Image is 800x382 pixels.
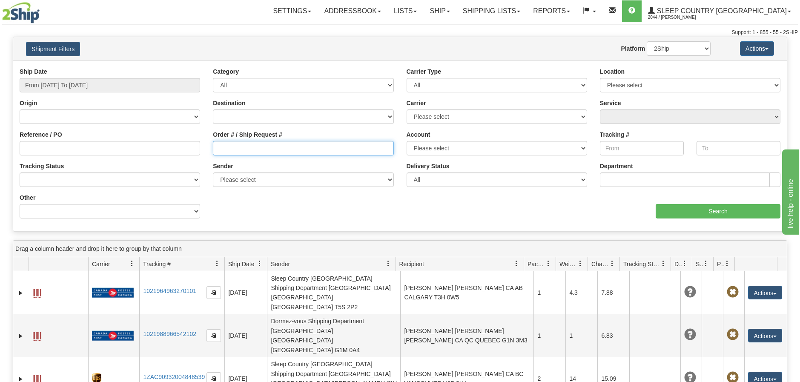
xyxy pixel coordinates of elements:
a: Reports [527,0,576,22]
label: Category [213,67,239,76]
a: Charge filter column settings [605,256,619,271]
a: Ship [423,0,456,22]
td: [DATE] [224,314,267,357]
input: To [697,141,780,155]
td: Sleep Country [GEOGRAPHIC_DATA] Shipping Department [GEOGRAPHIC_DATA] [GEOGRAPHIC_DATA] [GEOGRAPH... [267,271,400,314]
a: 1021988966542102 [143,330,196,337]
td: 1 [533,271,565,314]
span: Recipient [399,260,424,268]
a: 1ZAC90932004848539 [143,373,205,380]
button: Actions [748,286,782,299]
span: Charge [591,260,609,268]
label: Reference / PO [20,130,62,139]
a: Ship Date filter column settings [252,256,267,271]
a: Label [33,285,41,299]
span: Unknown [684,286,696,298]
span: 2044 / [PERSON_NAME] [648,13,712,22]
a: Lists [387,0,423,22]
span: Carrier [92,260,110,268]
label: Origin [20,99,37,107]
a: Expand [17,289,25,297]
a: Addressbook [318,0,387,22]
td: 4.3 [565,271,597,314]
label: Destination [213,99,245,107]
span: Tracking # [143,260,171,268]
a: Sender filter column settings [381,256,396,271]
img: logo2044.jpg [2,2,40,23]
label: Delivery Status [407,162,450,170]
a: Label [33,328,41,342]
button: Actions [740,41,774,56]
span: Pickup Status [717,260,724,268]
span: Packages [528,260,545,268]
div: live help - online [6,5,79,15]
button: Shipment Filters [26,42,80,56]
a: Weight filter column settings [573,256,588,271]
td: [PERSON_NAME] [PERSON_NAME] CA AB CALGARY T3H 0W5 [400,271,533,314]
div: Support: 1 - 855 - 55 - 2SHIP [2,29,798,36]
a: Carrier filter column settings [125,256,139,271]
label: Location [600,67,625,76]
label: Ship Date [20,67,47,76]
label: Other [20,193,35,202]
span: Sleep Country [GEOGRAPHIC_DATA] [655,7,787,14]
iframe: chat widget [780,147,799,234]
span: Unknown [684,329,696,341]
td: [PERSON_NAME] [PERSON_NAME] [PERSON_NAME] CA QC QUEBEC G1N 3M3 [400,314,533,357]
label: Carrier [407,99,426,107]
button: Copy to clipboard [206,329,221,342]
span: Shipment Issues [696,260,703,268]
a: Sleep Country [GEOGRAPHIC_DATA] 2044 / [PERSON_NAME] [642,0,797,22]
span: Sender [271,260,290,268]
td: Dormez-vous Shipping Department [GEOGRAPHIC_DATA] [GEOGRAPHIC_DATA] [GEOGRAPHIC_DATA] G1M 0A4 [267,314,400,357]
label: Carrier Type [407,67,441,76]
span: Ship Date [228,260,254,268]
td: 6.83 [597,314,629,357]
span: Tracking Status [623,260,660,268]
span: Pickup Not Assigned [727,329,739,341]
td: [DATE] [224,271,267,314]
a: Settings [267,0,318,22]
a: Recipient filter column settings [509,256,524,271]
span: Weight [559,260,577,268]
label: Sender [213,162,233,170]
img: 20 - Canada Post [92,330,134,341]
label: Order # / Ship Request # [213,130,282,139]
span: Pickup Not Assigned [727,286,739,298]
button: Copy to clipboard [206,286,221,299]
a: Shipment Issues filter column settings [699,256,713,271]
input: Search [656,204,780,218]
label: Department [600,162,633,170]
label: Tracking Status [20,162,64,170]
td: 7.88 [597,271,629,314]
td: 1 [533,314,565,357]
label: Tracking # [600,130,629,139]
a: Delivery Status filter column settings [677,256,692,271]
a: Expand [17,332,25,340]
a: Shipping lists [456,0,527,22]
a: Tracking # filter column settings [210,256,224,271]
td: 1 [565,314,597,357]
button: Actions [748,329,782,342]
span: Delivery Status [674,260,682,268]
label: Service [600,99,621,107]
label: Account [407,130,430,139]
a: 1021964963270101 [143,287,196,294]
label: Platform [621,44,645,53]
img: 20 - Canada Post [92,287,134,298]
a: Tracking Status filter column settings [656,256,671,271]
div: grid grouping header [13,241,787,257]
a: Pickup Status filter column settings [720,256,734,271]
input: From [600,141,684,155]
a: Packages filter column settings [541,256,556,271]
